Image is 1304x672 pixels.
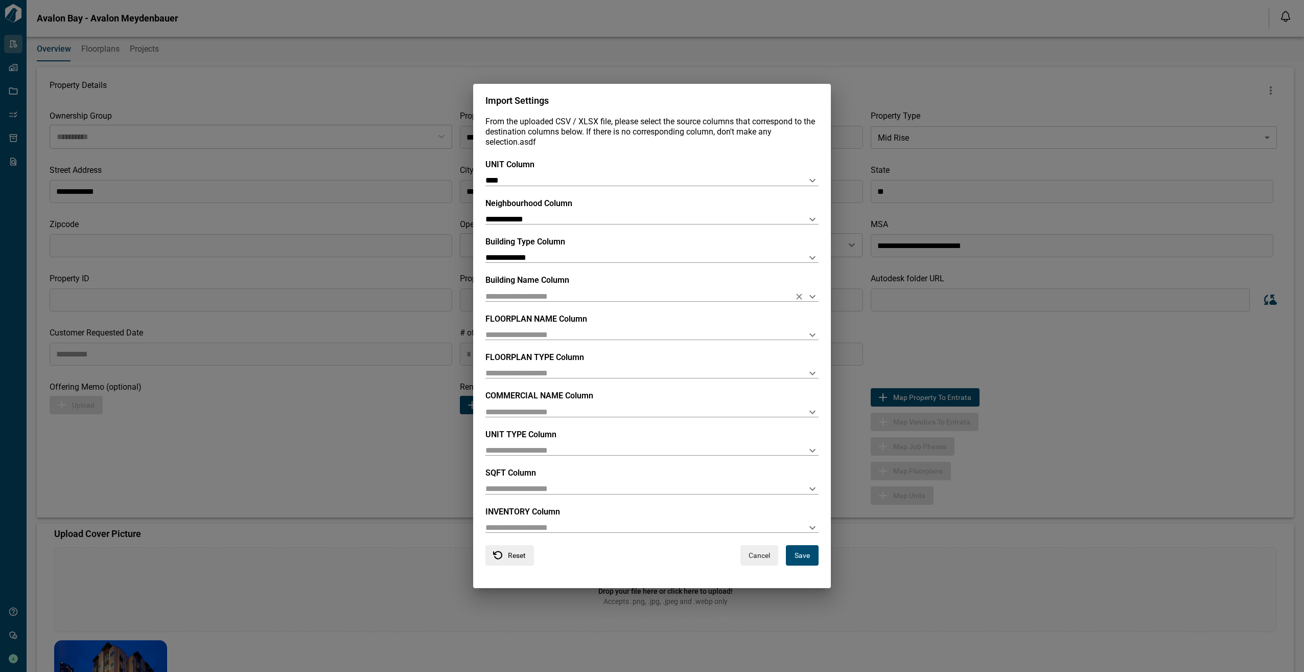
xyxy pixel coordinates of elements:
[485,95,549,106] span: Import Settings
[485,545,534,566] button: Reset
[485,391,593,400] span: COMMERCIAL NAME Column
[485,314,587,324] span: FLOORPLAN NAME Column
[805,482,820,496] button: Open
[740,545,778,566] button: Cancel
[805,173,820,188] button: Open
[485,507,560,517] span: INVENTORY Column
[786,545,819,566] button: Save
[805,328,820,342] button: Open
[805,366,820,380] button: Open
[805,443,820,458] button: Open
[485,352,584,362] span: FLOORPLAN TYPE Column
[805,289,820,304] button: Open
[805,405,820,419] button: Open
[485,237,565,247] span: Building Type Column
[485,198,572,208] span: Neighbourhood Column
[792,289,806,304] button: Clear
[485,468,536,478] span: SQFT Column
[805,212,820,227] button: Open
[485,275,569,285] span: Building Name Column
[805,251,820,265] button: Open
[805,521,820,535] button: Open
[485,430,556,439] span: UNIT TYPE Column
[485,160,534,169] span: UNIT Column
[485,117,815,147] span: From the uploaded CSV / XLSX file, please select the source columns that correspond to the destin...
